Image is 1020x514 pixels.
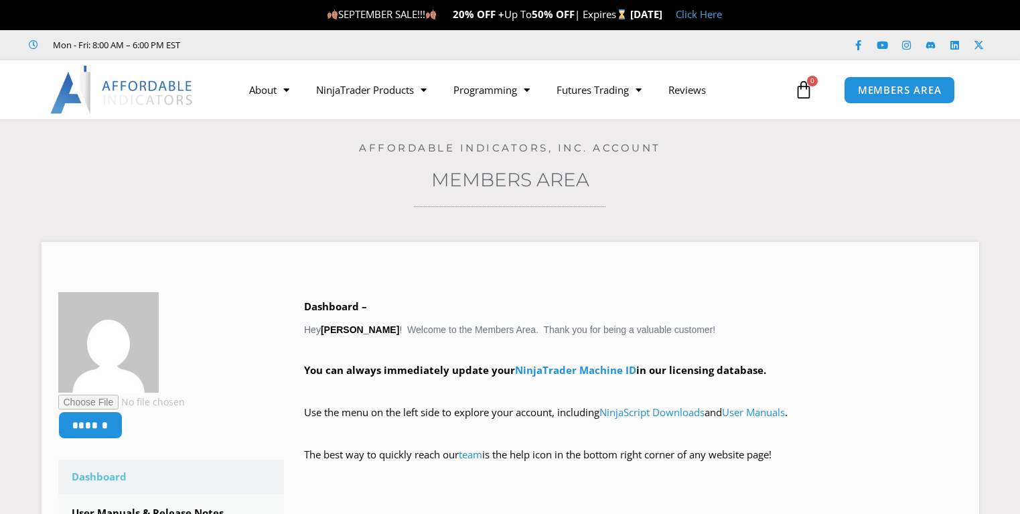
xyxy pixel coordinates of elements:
[199,38,400,52] iframe: Customer reviews powered by Trustpilot
[617,9,627,19] img: ⌛
[515,363,636,377] a: NinjaTrader Machine ID
[327,7,630,21] span: SEPTEMBER SALE!!! Up To | Expires
[303,74,440,105] a: NinjaTrader Products
[426,9,436,19] img: 🍂
[359,141,661,154] a: Affordable Indicators, Inc. Account
[304,403,962,441] p: Use the menu on the left side to explore your account, including and .
[304,363,766,377] strong: You can always immediately update your in our licensing database.
[774,70,833,109] a: 0
[58,460,285,495] a: Dashboard
[844,76,956,104] a: MEMBERS AREA
[676,7,722,21] a: Click Here
[236,74,303,105] a: About
[630,7,662,21] strong: [DATE]
[807,76,818,86] span: 0
[58,292,159,393] img: 54b99d6657f5ffa21d3dfa21f7ee719bd23eedb54ac5027dd62f2381e7979208
[50,66,194,114] img: LogoAI | Affordable Indicators – NinjaTrader
[304,298,962,483] div: Hey ! Welcome to the Members Area. Thank you for being a valuable customer!
[321,324,399,335] strong: [PERSON_NAME]
[327,9,338,19] img: 🍂
[543,74,655,105] a: Futures Trading
[50,37,180,53] span: Mon - Fri: 8:00 AM – 6:00 PM EST
[532,7,575,21] strong: 50% OFF
[858,85,942,95] span: MEMBERS AREA
[304,300,367,313] b: Dashboard –
[599,405,705,419] a: NinjaScript Downloads
[236,74,790,105] nav: Menu
[459,448,482,461] a: team
[431,168,589,191] a: Members Area
[655,74,719,105] a: Reviews
[304,446,962,483] p: The best way to quickly reach our is the help icon in the bottom right corner of any website page!
[440,74,543,105] a: Programming
[722,405,785,419] a: User Manuals
[453,7,504,21] strong: 20% OFF +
